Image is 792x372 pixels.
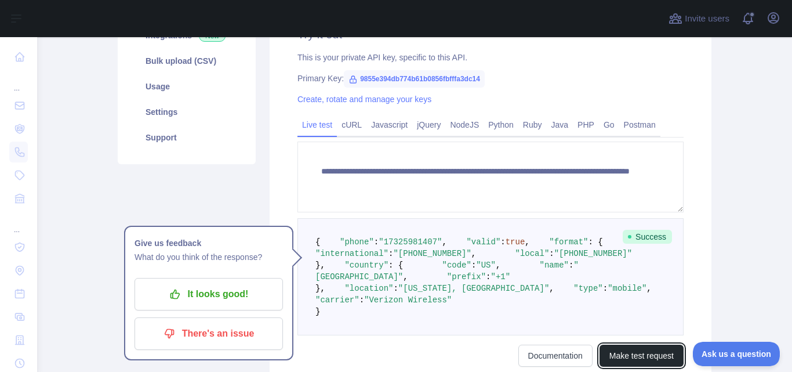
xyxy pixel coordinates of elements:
[547,115,573,134] a: Java
[315,237,320,247] span: {
[573,115,599,134] a: PHP
[315,307,320,316] span: }
[554,249,632,258] span: "[PHONE_NUMBER]"
[466,237,500,247] span: "valid"
[491,272,510,281] span: "+1"
[573,284,602,293] span: "type"
[344,261,388,270] span: "country"
[600,345,684,367] button: Make test request
[393,284,398,293] span: :
[374,237,379,247] span: :
[599,115,619,134] a: Go
[496,261,500,270] span: ,
[132,74,242,99] a: Usage
[525,237,529,247] span: ,
[388,249,393,258] span: :
[364,295,452,305] span: "Verizon Wireless"
[315,249,388,258] span: "international"
[549,284,554,293] span: ,
[135,278,283,310] button: It looks good!
[623,230,672,244] span: Success
[297,73,684,84] div: Primary Key:
[366,115,412,134] a: Javascript
[518,115,547,134] a: Ruby
[135,236,283,250] h1: Give us feedback
[393,249,471,258] span: "[PHONE_NUMBER]"
[666,9,732,28] button: Invite users
[445,115,484,134] a: NodeJS
[315,284,325,293] span: },
[471,261,476,270] span: :
[506,237,525,247] span: true
[476,261,496,270] span: "US"
[588,237,603,247] span: : {
[471,249,476,258] span: ,
[344,70,485,88] span: 9855e394db774b61b0856fbfffa3dc14
[646,284,651,293] span: ,
[340,237,374,247] span: "phone"
[608,284,646,293] span: "mobile"
[540,261,569,270] span: "name"
[9,70,28,93] div: ...
[337,115,366,134] a: cURL
[132,48,242,74] a: Bulk upload (CSV)
[132,99,242,125] a: Settings
[515,249,549,258] span: "local"
[569,261,573,270] span: :
[484,115,518,134] a: Python
[297,52,684,63] div: This is your private API key, specific to this API.
[143,324,274,344] p: There's an issue
[379,237,442,247] span: "17325981407"
[412,115,445,134] a: jQuery
[344,284,393,293] span: "location"
[388,261,403,270] span: : {
[398,284,549,293] span: "[US_STATE], [GEOGRAPHIC_DATA]"
[447,272,486,281] span: "prefix"
[549,249,554,258] span: :
[518,345,593,367] a: Documentation
[315,295,359,305] span: "carrier"
[359,295,364,305] span: :
[297,95,431,104] a: Create, rotate and manage your keys
[297,115,337,134] a: Live test
[486,272,491,281] span: :
[315,261,325,270] span: },
[549,237,588,247] span: "format"
[132,125,242,150] a: Support
[500,237,505,247] span: :
[442,237,446,247] span: ,
[135,317,283,350] button: There's an issue
[403,272,408,281] span: ,
[693,342,780,366] iframe: Toggle Customer Support
[9,211,28,234] div: ...
[135,250,283,264] p: What do you think of the response?
[143,284,274,304] p: It looks good!
[442,261,471,270] span: "code"
[685,12,729,26] span: Invite users
[619,115,660,134] a: Postman
[603,284,608,293] span: :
